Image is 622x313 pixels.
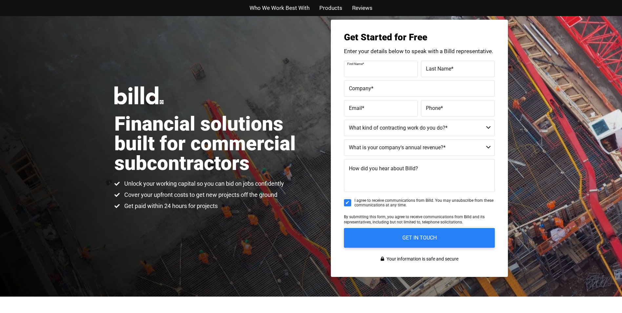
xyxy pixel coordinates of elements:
input: GET IN TOUCH [344,228,495,248]
a: Who We Work Best With [250,3,310,13]
span: Company [349,85,371,91]
span: I agree to receive communications from Billd. You may unsubscribe from these communications at an... [354,198,495,208]
p: Enter your details below to speak with a Billd representative. [344,49,495,54]
span: Your information is safe and secure [385,254,458,264]
span: Cover your upfront costs to get new projects off the ground [123,191,277,199]
span: First Name [347,62,363,65]
h1: Financial solutions built for commercial subcontractors [114,114,311,173]
span: Get paid within 24 hours for projects [123,202,218,210]
a: Reviews [352,3,372,13]
span: Email [349,105,362,111]
span: By submitting this form, you agree to receive communications from Billd and its representatives, ... [344,215,485,224]
span: Last Name [426,65,451,72]
span: Phone [426,105,441,111]
input: I agree to receive communications from Billd. You may unsubscribe from these communications at an... [344,199,351,206]
span: Unlock your working capital so you can bid on jobs confidently [123,180,284,188]
span: How did you hear about Billd? [349,165,418,172]
a: Products [319,3,342,13]
h3: Get Started for Free [344,33,495,42]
